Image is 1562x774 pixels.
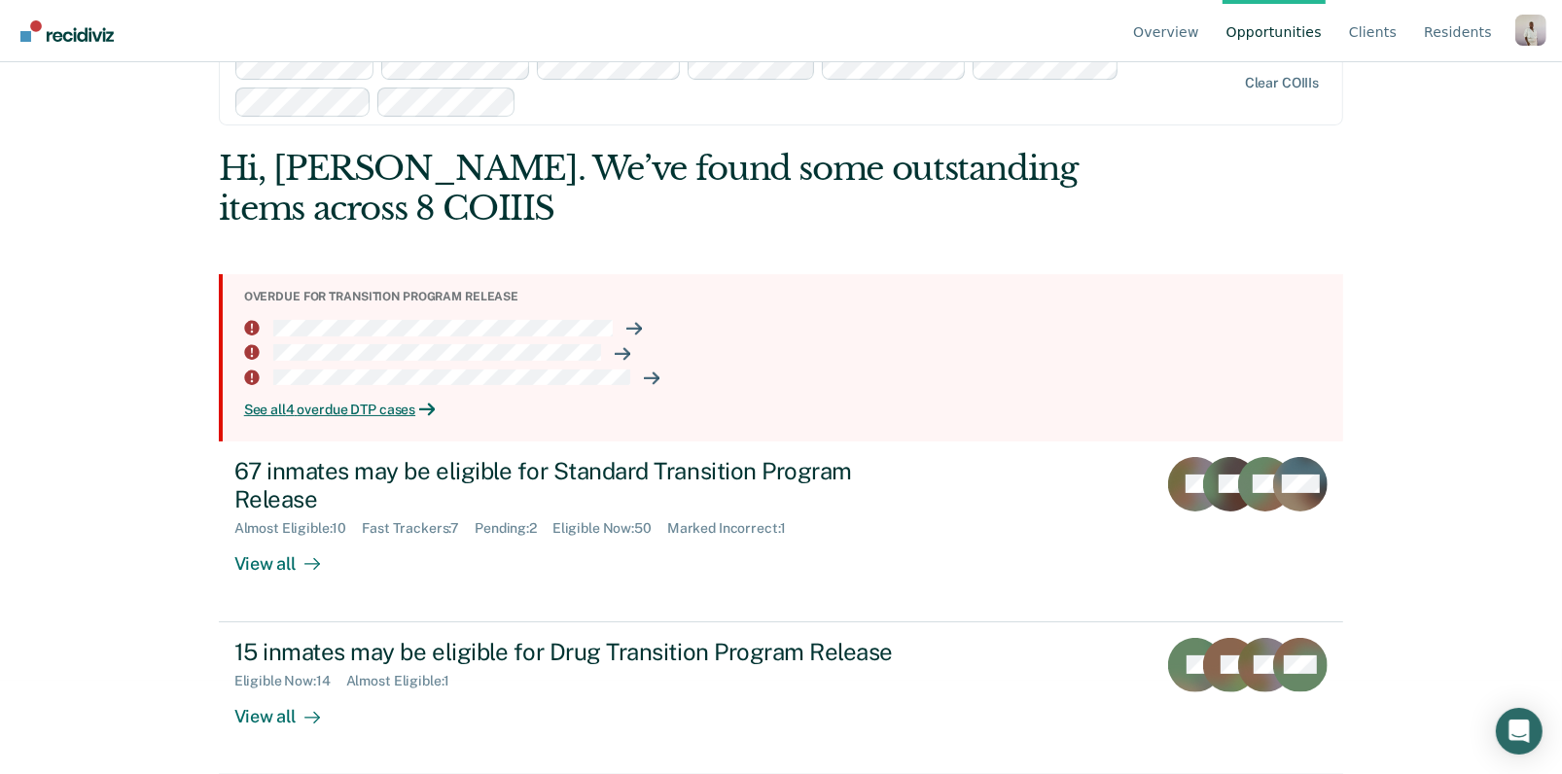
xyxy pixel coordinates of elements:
[667,520,802,537] div: Marked Incorrect : 1
[1515,15,1546,46] button: Profile dropdown button
[234,457,917,513] div: 67 inmates may be eligible for Standard Transition Program Release
[552,520,667,537] div: Eligible Now : 50
[1496,708,1543,755] div: Open Intercom Messenger
[244,402,1329,418] a: See all4 overdue DTP cases
[20,20,114,42] img: Recidiviz
[244,290,1329,303] div: Overdue for transition program release
[234,638,917,666] div: 15 inmates may be eligible for Drug Transition Program Release
[234,537,343,575] div: View all
[362,520,475,537] div: Fast Trackers : 7
[244,402,1329,418] div: See all 4 overdue DTP cases
[234,520,363,537] div: Almost Eligible : 10
[346,673,466,689] div: Almost Eligible : 1
[219,441,1344,622] a: 67 inmates may be eligible for Standard Transition Program ReleaseAlmost Eligible:10Fast Trackers...
[234,673,346,689] div: Eligible Now : 14
[219,149,1118,229] div: Hi, [PERSON_NAME]. We’ve found some outstanding items across 8 COIIIS
[1245,75,1319,91] div: Clear COIIIs
[234,689,343,727] div: View all
[475,520,552,537] div: Pending : 2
